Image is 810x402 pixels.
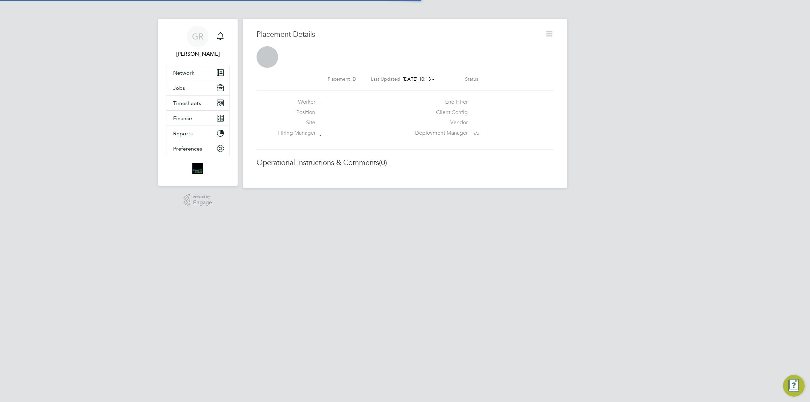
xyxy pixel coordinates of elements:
a: Go to home page [166,163,230,174]
nav: Main navigation [158,19,238,186]
label: Deployment Manager [411,130,468,137]
button: Network [166,65,229,80]
span: Gareth Richardson [166,50,230,58]
label: Status [465,76,478,82]
label: Worker [278,99,315,106]
span: [DATE] 10:13 - [403,76,434,82]
span: Reports [173,130,193,137]
a: Powered byEngage [184,194,212,207]
span: Engage [193,200,212,206]
label: Position [278,109,315,116]
h3: Placement Details [256,30,540,39]
span: Network [173,70,194,76]
span: Jobs [173,85,185,91]
button: Reports [166,126,229,141]
label: Client Config [411,109,468,116]
span: Preferences [173,145,202,152]
h3: Operational Instructions & Comments [256,158,553,168]
button: Timesheets [166,96,229,110]
span: (0) [379,158,387,167]
a: GR[PERSON_NAME] [166,26,230,58]
button: Finance [166,111,229,126]
span: n/a [473,130,479,136]
label: Vendor [411,119,468,126]
span: Finance [173,115,192,122]
label: Hiring Manager [278,130,315,137]
label: Last Updated [371,76,400,82]
label: Site [278,119,315,126]
button: Engage Resource Center [783,375,805,397]
img: bromak-logo-retina.png [192,163,203,174]
button: Preferences [166,141,229,156]
span: Timesheets [173,100,201,106]
button: Jobs [166,80,229,95]
label: End Hirer [411,99,468,106]
span: Powered by [193,194,212,200]
label: Placement ID [328,76,356,82]
span: GR [192,32,204,41]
